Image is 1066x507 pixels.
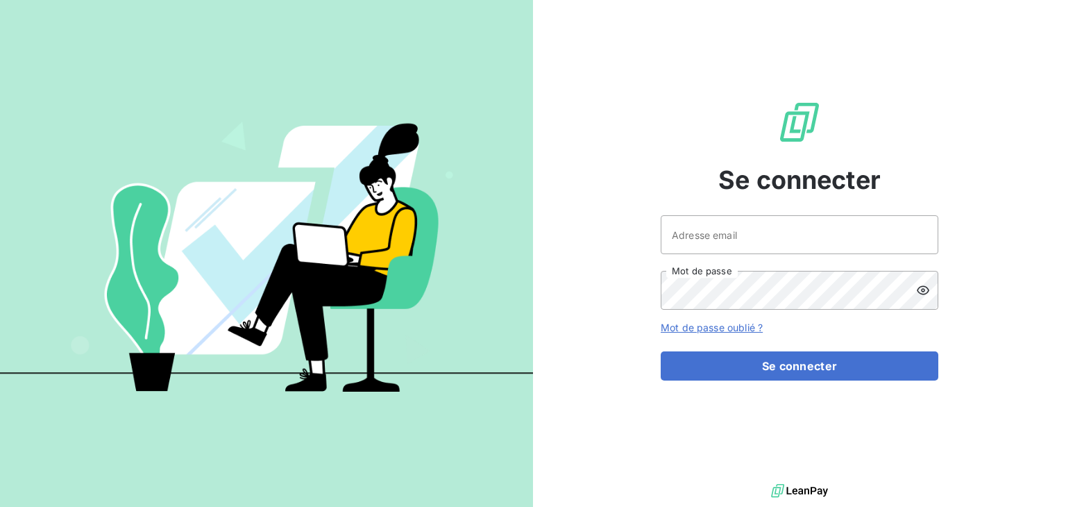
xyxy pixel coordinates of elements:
[777,100,822,144] img: Logo LeanPay
[661,322,763,333] a: Mot de passe oublié ?
[661,351,938,381] button: Se connecter
[771,481,828,501] img: logo
[718,161,881,199] span: Se connecter
[661,215,938,254] input: placeholder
